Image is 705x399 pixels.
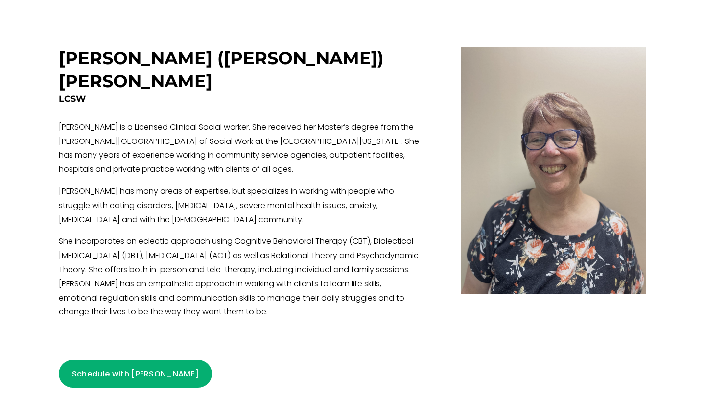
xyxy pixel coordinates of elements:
p: She incorporates an eclectic approach using Cognitive Behavioral Therapy (CBT), Dialectical [MEDI... [59,235,420,320]
h4: LCSW [59,93,420,105]
p: [PERSON_NAME] has many areas of expertise, but specializes in working with people who struggle wi... [59,185,420,227]
p: [PERSON_NAME] is a Licensed Clinical Social worker. She received her Master’s degree from the [PE... [59,121,420,177]
h3: [PERSON_NAME] ([PERSON_NAME]) [PERSON_NAME] [59,47,389,92]
a: Schedule with [PERSON_NAME] [59,360,212,388]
